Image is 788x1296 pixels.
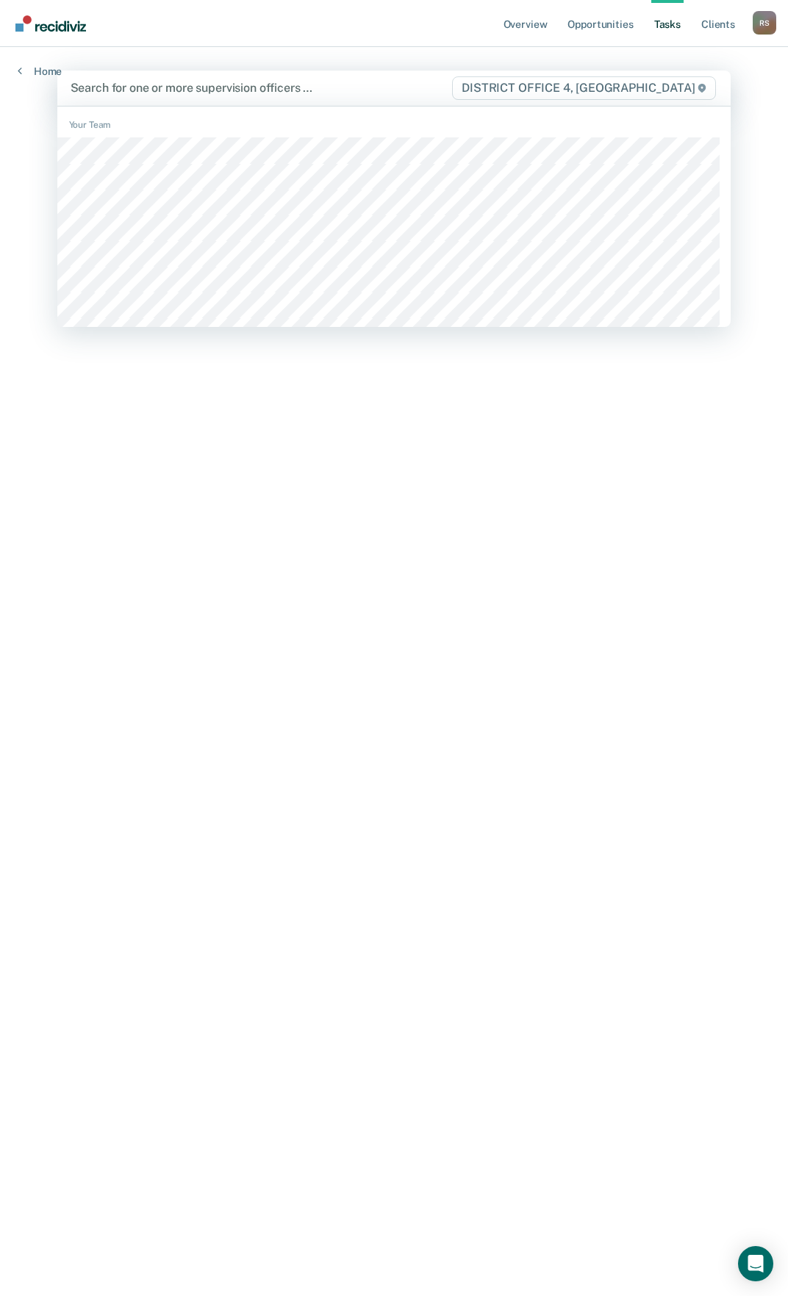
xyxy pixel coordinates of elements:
button: Profile dropdown button [753,11,776,35]
span: DISTRICT OFFICE 4, [GEOGRAPHIC_DATA] [452,76,716,100]
div: Your Team [57,118,731,132]
a: Home [18,65,62,78]
div: R S [753,11,776,35]
div: Open Intercom Messenger [738,1246,773,1281]
img: Recidiviz [15,15,86,32]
